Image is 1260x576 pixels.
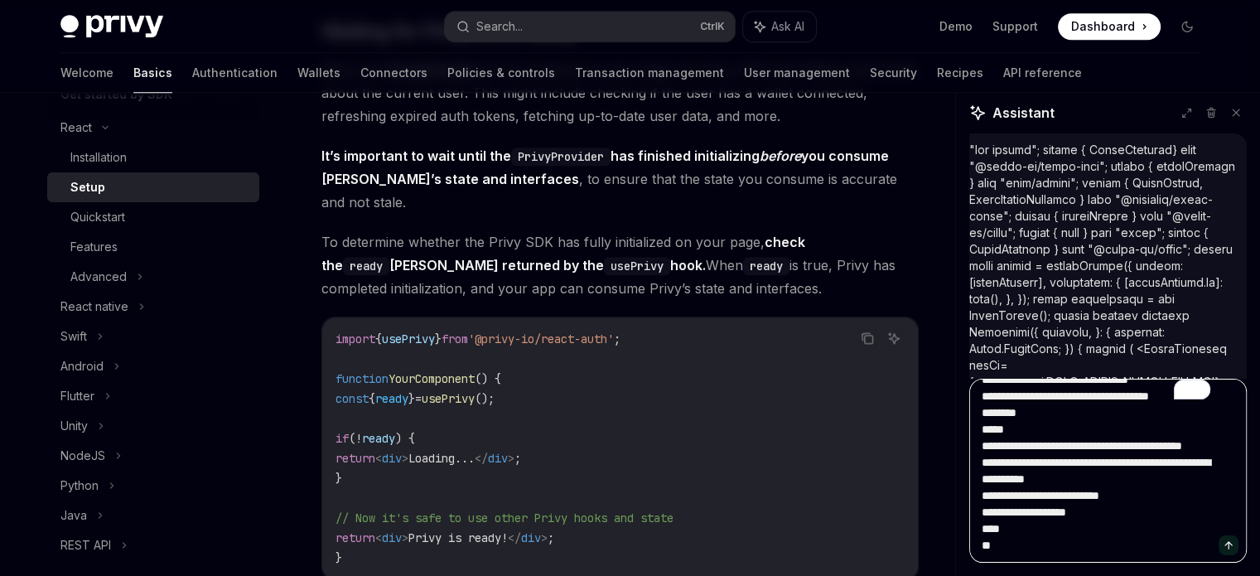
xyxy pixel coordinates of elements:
span: YourComponent [389,371,475,386]
button: Search...CtrlK [445,12,735,41]
div: Android [60,356,104,376]
span: import [336,332,375,346]
a: Features [47,232,259,262]
div: Advanced [70,267,127,287]
a: Recipes [937,53,983,93]
div: Search... [476,17,523,36]
div: Installation [70,148,127,167]
span: { [369,391,375,406]
span: div [521,530,541,545]
span: div [488,451,508,466]
span: > [402,530,408,545]
a: Security [870,53,917,93]
span: div [382,530,402,545]
em: before [760,148,801,164]
span: return [336,451,375,466]
span: Ctrl K [700,20,725,33]
code: usePrivy [604,257,670,275]
span: ; [614,332,620,346]
span: div [382,451,402,466]
span: > [508,451,514,466]
span: </ [508,530,521,545]
a: Installation [47,143,259,172]
div: Flutter [60,386,94,406]
span: Assistant [992,103,1055,123]
button: Send message [1219,535,1238,555]
span: ! [355,431,362,446]
span: '@privy-io/react-auth' [468,332,614,346]
span: ) { [395,431,415,446]
span: = [415,391,422,406]
span: usePrivy [382,332,435,346]
span: When the is first rendered on your page, the Privy SDK will initialize some state about the curre... [321,58,919,128]
strong: It’s important to wait until the has finished initializing you consume [PERSON_NAME]’s state and ... [321,148,889,187]
a: Support [992,18,1038,35]
div: Setup [70,177,105,197]
textarea: To enrich screen reader interactions, please activate Accessibility in Grammarly extension settings [969,379,1247,563]
span: } [336,471,342,486]
div: Python [60,476,99,496]
code: PrivyProvider [511,148,611,166]
a: Quickstart [47,202,259,232]
button: Ask AI [883,327,905,349]
button: Copy the contents from the code block [857,327,878,349]
a: Setup [47,172,259,202]
span: from [442,332,468,346]
span: Ask AI [771,18,804,35]
a: Basics [133,53,172,93]
a: Wallets [297,53,340,93]
div: Java [60,506,87,525]
a: Authentication [192,53,278,93]
div: React native [60,297,128,317]
a: Policies & controls [447,53,555,93]
span: { [375,332,382,346]
span: () { [475,371,501,386]
a: API reference [1003,53,1082,93]
span: ( [349,431,355,446]
span: > [402,451,408,466]
span: ; [514,451,521,466]
span: Dashboard [1071,18,1135,35]
div: React [60,118,92,138]
div: Swift [60,327,87,346]
span: if [336,431,349,446]
span: } [336,550,342,565]
span: function [336,371,389,386]
button: Toggle dark mode [1174,13,1200,40]
code: ready [743,257,789,275]
a: User management [744,53,850,93]
span: ready [375,391,408,406]
span: > [541,530,548,545]
a: Connectors [360,53,427,93]
div: Quickstart [70,207,125,227]
span: return [336,530,375,545]
span: Privy is ready! [408,530,508,545]
span: Loading... [408,451,475,466]
a: Transaction management [575,53,724,93]
span: </ [475,451,488,466]
img: dark logo [60,15,163,38]
span: , to ensure that the state you consume is accurate and not stale. [321,144,919,214]
span: usePrivy [422,391,475,406]
span: const [336,391,369,406]
div: Unity [60,416,88,436]
span: } [408,391,415,406]
code: ready [343,257,389,275]
button: Ask AI [743,12,816,41]
div: REST API [60,535,111,555]
span: } [435,332,442,346]
div: NodeJS [60,446,105,466]
span: ready [362,431,395,446]
span: < [375,530,382,545]
span: To determine whether the Privy SDK has fully initialized on your page, When is true, Privy has co... [321,230,919,300]
a: Demo [939,18,973,35]
span: // Now it's safe to use other Privy hooks and state [336,511,673,525]
div: Features [70,237,118,257]
span: (); [475,391,495,406]
a: Dashboard [1058,13,1161,40]
a: Welcome [60,53,113,93]
span: < [375,451,382,466]
span: ; [548,530,554,545]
